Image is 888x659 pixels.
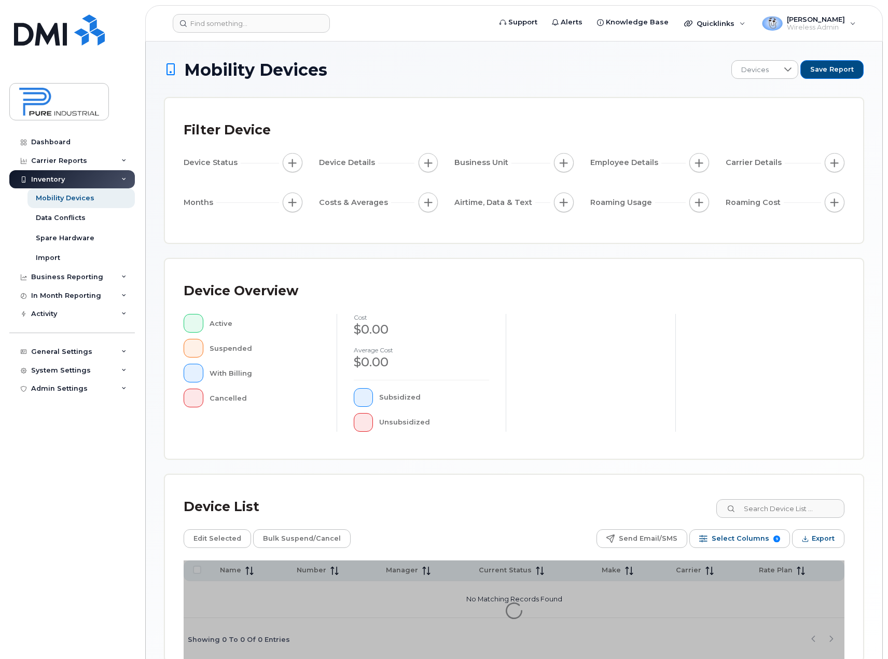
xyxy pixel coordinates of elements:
[210,389,320,407] div: Cancelled
[619,531,677,546] span: Send Email/SMS
[354,347,490,353] h4: Average cost
[193,531,241,546] span: Edit Selected
[210,314,320,333] div: Active
[210,339,320,358] div: Suspended
[354,314,490,321] h4: cost
[590,157,661,168] span: Employee Details
[732,61,778,79] span: Devices
[596,529,687,548] button: Send Email/SMS
[726,157,785,168] span: Carrier Details
[810,65,854,74] span: Save Report
[184,157,241,168] span: Device Status
[773,536,780,542] span: 9
[726,197,784,208] span: Roaming Cost
[379,413,489,432] div: Unsubsidized
[689,529,790,548] button: Select Columns 9
[454,197,535,208] span: Airtime, Data & Text
[354,321,490,338] div: $0.00
[812,531,835,546] span: Export
[800,60,864,79] button: Save Report
[184,278,298,305] div: Device Overview
[184,61,327,79] span: Mobility Devices
[319,197,391,208] span: Costs & Averages
[590,197,655,208] span: Roaming Usage
[184,117,271,144] div: Filter Device
[210,364,320,382] div: With Billing
[184,529,251,548] button: Edit Selected
[354,353,490,371] div: $0.00
[184,493,259,520] div: Device List
[263,531,341,546] span: Bulk Suspend/Cancel
[379,388,489,407] div: Subsidized
[712,531,769,546] span: Select Columns
[184,197,216,208] span: Months
[253,529,351,548] button: Bulk Suspend/Cancel
[319,157,378,168] span: Device Details
[792,529,844,548] button: Export
[454,157,511,168] span: Business Unit
[716,499,844,518] input: Search Device List ...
